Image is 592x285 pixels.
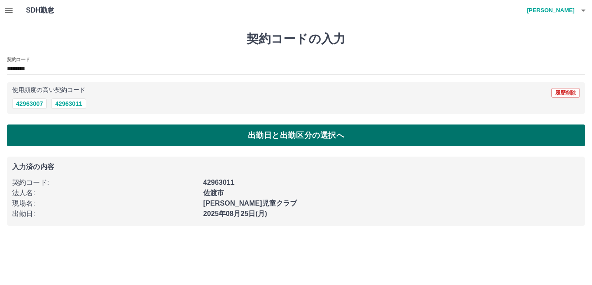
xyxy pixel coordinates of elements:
[203,189,224,197] b: 佐渡市
[203,200,297,207] b: [PERSON_NAME]児童クラブ
[12,188,198,198] p: 法人名 :
[7,124,585,146] button: 出勤日と出勤区分の選択へ
[12,209,198,219] p: 出勤日 :
[7,32,585,46] h1: 契約コードの入力
[12,87,85,93] p: 使用頻度の高い契約コード
[551,88,580,98] button: 履歴削除
[7,56,30,63] h2: 契約コード
[12,177,198,188] p: 契約コード :
[12,198,198,209] p: 現場名 :
[203,210,267,217] b: 2025年08月25日(月)
[203,179,234,186] b: 42963011
[12,98,47,109] button: 42963007
[51,98,86,109] button: 42963011
[12,164,580,170] p: 入力済の内容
